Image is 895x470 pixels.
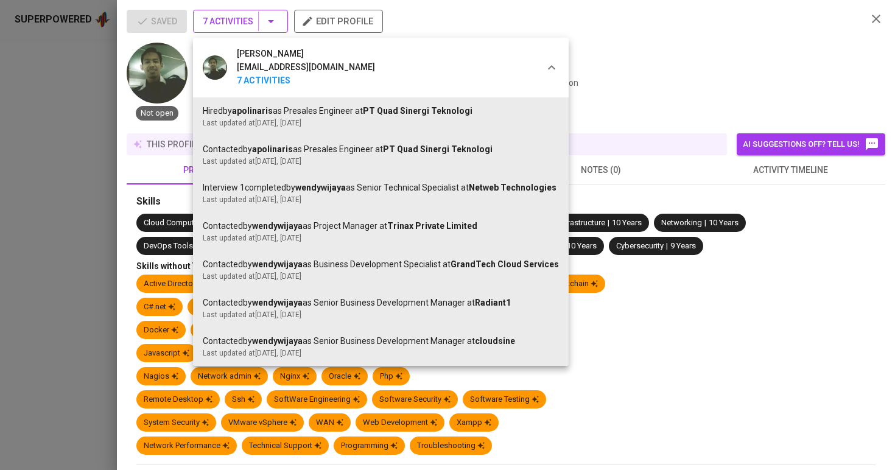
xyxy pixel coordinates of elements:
div: Last updated at [DATE] , [DATE] [203,348,559,359]
img: 1cd9b10d30a56d8ead7fb1c1e2e23ef3.jpg [203,55,227,80]
div: Contacted by as Presales Engineer at [203,143,559,156]
b: 7 Activities [237,74,375,88]
div: Interview 1 by as Senior Technical Specialist at [203,181,559,194]
div: Hired by as Presales Engineer at [203,105,559,118]
div: Last updated at [DATE] , [DATE] [203,194,559,205]
span: Netweb Technologies [469,183,556,192]
div: Contacted by as Senior Business Development Manager at [203,335,559,348]
div: Contacted by as Senior Business Development Manager at [203,296,559,309]
b: wendywijaya [252,336,303,346]
div: [PERSON_NAME][EMAIL_ADDRESS][DOMAIN_NAME]7 Activities [193,38,569,97]
b: apolinaris [252,144,293,154]
span: GrandTech Cloud Services [451,259,559,269]
span: Completed [245,183,286,192]
b: wendywijaya [252,221,303,231]
div: [EMAIL_ADDRESS][DOMAIN_NAME] [237,61,375,74]
div: Last updated at [DATE] , [DATE] [203,309,559,320]
div: Last updated at [DATE] , [DATE] [203,156,559,167]
div: Contacted by as Project Manager at [203,220,559,233]
div: Contacted by as Business Development Specialist at [203,258,559,271]
span: Radiant1 [475,298,511,307]
span: PT Quad Sinergi Teknologi [383,144,493,154]
div: Last updated at [DATE] , [DATE] [203,271,559,282]
span: Trinax Private Limited [387,221,477,231]
b: apolinaris [232,106,273,116]
b: wendywijaya [295,183,346,192]
span: [PERSON_NAME] [237,47,304,61]
span: PT Quad Sinergi Teknologi [363,106,472,116]
div: Last updated at [DATE] , [DATE] [203,118,559,128]
b: wendywijaya [252,259,303,269]
div: Last updated at [DATE] , [DATE] [203,233,559,244]
b: wendywijaya [252,298,303,307]
span: cloudsine [475,336,515,346]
